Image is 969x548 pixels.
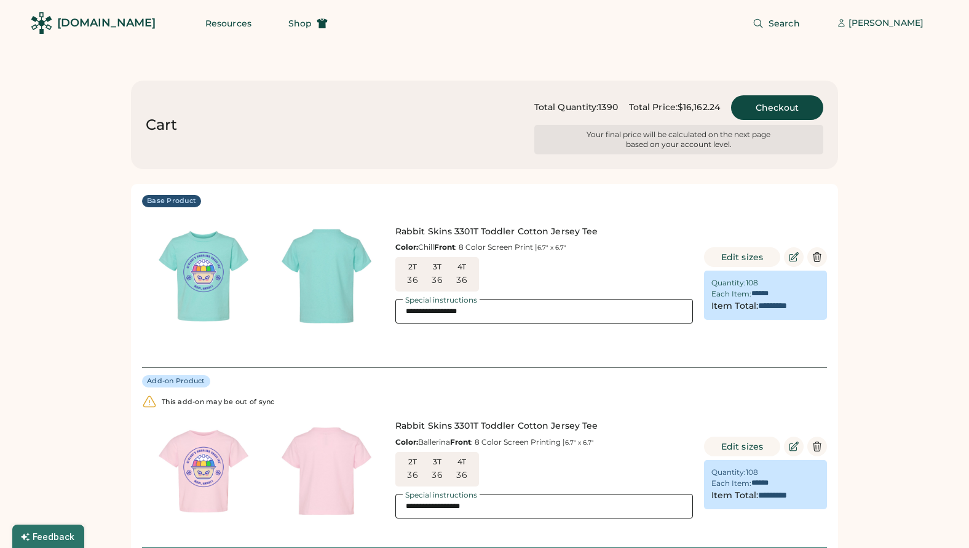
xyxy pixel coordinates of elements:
[738,11,815,36] button: Search
[403,491,480,499] div: Special instructions
[711,479,751,488] div: Each Item:
[456,469,467,482] div: 36
[746,467,758,477] div: 108
[142,215,265,338] img: generate-image
[537,244,566,252] font: 6.7" x 6.7"
[31,12,52,34] img: Rendered Logo - Screens
[403,262,422,272] div: 2T
[746,278,758,288] div: 108
[598,101,617,114] div: 1390
[57,15,156,31] div: [DOMAIN_NAME]
[403,457,422,467] div: 2T
[407,274,418,287] div: 36
[583,130,774,149] div: Your final price will be calculated on the next page based on your account level.
[711,289,751,299] div: Each Item:
[395,437,418,447] strong: Color:
[769,19,800,28] span: Search
[432,274,443,287] div: 36
[395,226,693,238] div: Rabbit Skins 3301T Toddler Cotton Jersey Tee
[731,95,823,120] button: Checkout
[784,437,804,456] button: Edit Product
[395,420,693,432] div: Rabbit Skins 3301T Toddler Cotton Jersey Tee
[848,17,924,30] div: [PERSON_NAME]
[807,437,827,456] button: Delete
[191,11,266,36] button: Resources
[565,439,594,447] font: 6.7" x 6.7"
[784,247,804,267] button: Edit Product
[452,262,472,272] div: 4T
[265,410,388,533] img: generate-image
[678,101,720,114] div: $16,162.24
[288,19,312,28] span: Shop
[274,11,342,36] button: Shop
[456,274,467,287] div: 36
[711,300,758,312] div: Item Total:
[146,115,177,135] div: Cart
[704,247,780,267] button: Edit sizes
[162,398,275,407] div: This add-on may be out of sync
[432,469,443,482] div: 36
[711,278,746,288] div: Quantity:
[452,457,472,467] div: 4T
[147,196,196,206] div: Base Product
[450,437,471,447] strong: Front
[427,262,447,272] div: 3T
[147,376,205,386] div: Add-on Product
[534,101,599,114] div: Total Quantity:
[265,215,388,338] img: generate-image
[427,457,447,467] div: 3T
[704,437,780,456] button: Edit sizes
[629,101,678,114] div: Total Price:
[911,493,963,546] iframe: Front Chat
[395,437,693,447] div: Ballerina : 8 Color Screen Printing |
[711,490,758,502] div: Item Total:
[395,242,693,252] div: Chill : 8 Color Screen Print |
[711,467,746,477] div: Quantity:
[434,242,455,252] strong: Front
[403,296,480,304] div: Special instructions
[395,242,418,252] strong: Color:
[142,410,265,533] img: generate-image
[407,469,418,482] div: 36
[807,247,827,267] button: Delete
